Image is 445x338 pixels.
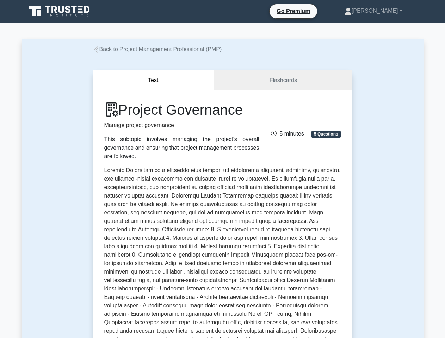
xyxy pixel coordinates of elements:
[104,121,259,130] p: Manage project governance
[272,7,314,15] a: Go Premium
[93,70,214,90] button: Test
[214,70,352,90] a: Flashcards
[328,4,419,18] a: [PERSON_NAME]
[271,131,304,137] span: 5 minutes
[93,46,222,52] a: Back to Project Management Professional (PMP)
[104,101,259,118] h1: Project Governance
[104,135,259,161] div: This subtopic involves managing the project’s overall governance and ensuring that project manage...
[311,131,341,138] span: 5 Questions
